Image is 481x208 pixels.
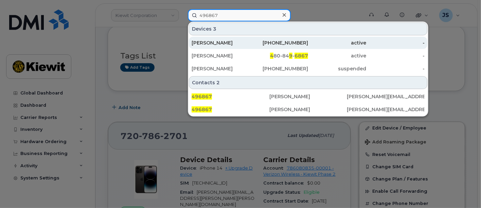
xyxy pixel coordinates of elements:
[216,79,220,86] span: 2
[250,52,308,59] div: 80-84 -
[213,25,216,32] span: 3
[295,53,308,59] span: 6867
[189,37,427,49] a: [PERSON_NAME][PHONE_NUMBER]active-
[270,53,273,59] span: 4
[192,65,250,72] div: [PERSON_NAME]
[308,52,367,59] div: active
[189,50,427,62] a: [PERSON_NAME]480-849-6867active-
[451,178,476,203] iframe: Messenger Launcher
[308,65,367,72] div: suspended
[192,93,212,100] span: 496867
[192,106,212,112] span: 496867
[347,106,425,113] div: [PERSON_NAME][EMAIL_ADDRESS][PERSON_NAME][PERSON_NAME][DOMAIN_NAME]
[189,22,427,35] div: Devices
[269,93,347,100] div: [PERSON_NAME]
[367,39,425,46] div: -
[192,52,250,59] div: [PERSON_NAME]
[367,65,425,72] div: -
[250,39,308,46] div: [PHONE_NUMBER]
[347,93,425,100] div: [PERSON_NAME][EMAIL_ADDRESS][PERSON_NAME][PERSON_NAME][DOMAIN_NAME]
[188,9,291,21] input: Find something...
[189,103,427,116] a: 496867[PERSON_NAME][PERSON_NAME][EMAIL_ADDRESS][PERSON_NAME][PERSON_NAME][DOMAIN_NAME]
[367,52,425,59] div: -
[250,65,308,72] div: [PHONE_NUMBER]
[289,53,292,59] span: 9
[189,76,427,89] div: Contacts
[192,39,250,46] div: [PERSON_NAME]
[189,63,427,75] a: [PERSON_NAME][PHONE_NUMBER]suspended-
[189,90,427,103] a: 496867[PERSON_NAME][PERSON_NAME][EMAIL_ADDRESS][PERSON_NAME][PERSON_NAME][DOMAIN_NAME]
[308,39,367,46] div: active
[269,106,347,113] div: [PERSON_NAME]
